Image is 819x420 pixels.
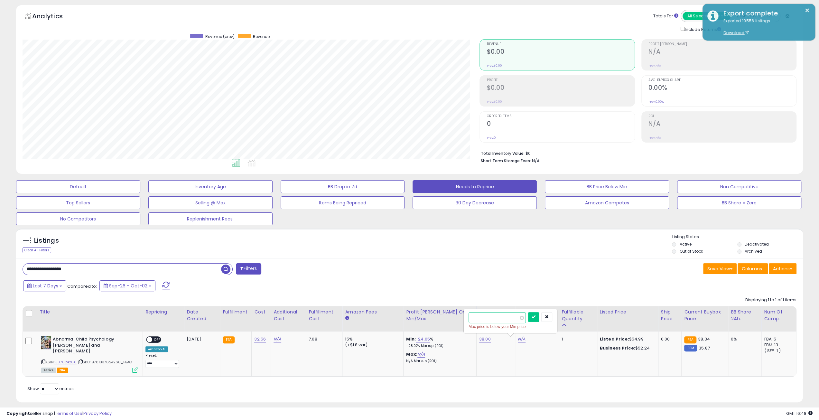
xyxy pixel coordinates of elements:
[676,25,729,33] div: Include Returns
[145,353,179,368] div: Preset:
[145,309,181,315] div: Repricing
[545,180,669,193] button: BB Price Below Min
[480,151,524,156] b: Total Inventory Value:
[648,48,796,57] h2: N/A
[55,410,82,416] a: Terms of Use
[83,410,112,416] a: Privacy Policy
[648,115,796,118] span: ROI
[648,100,664,104] small: Prev: 0.00%
[653,13,678,19] div: Totals For
[562,309,594,322] div: Fulfillable Quantity
[406,344,471,348] p: -28.07% Markup (ROI)
[683,12,731,20] button: All Selected Listings
[786,410,813,416] span: 2025-10-10 16:48 GMT
[487,136,496,140] small: Prev: 0
[661,309,679,322] div: Ship Price
[648,136,661,140] small: Prev: N/A
[764,342,791,348] div: FBM: 13
[648,79,796,82] span: Avg. Buybox Share
[723,30,749,35] a: Download
[40,309,140,315] div: Title
[187,309,217,322] div: Date Created
[187,336,212,342] div: [DATE]
[406,336,416,342] b: Min:
[731,336,756,342] div: 0%
[719,18,810,36] div: Exported 19556 listings.
[699,345,710,351] span: 35.87
[54,359,77,365] a: 1337624268
[57,368,68,373] span: FBA
[254,309,268,315] div: Cost
[487,64,502,68] small: Prev: $0.00
[677,196,801,209] button: BB Share = Zero
[345,336,398,342] div: 15%
[34,236,59,245] h5: Listings
[469,323,552,330] div: Max price is below your Min price
[99,280,155,291] button: Sep-26 - Oct-02
[487,84,634,93] h2: $0.00
[487,48,634,57] h2: $0.00
[480,158,531,163] b: Short Term Storage Fees:
[684,345,697,351] small: FBM
[600,345,635,351] b: Business Price:
[518,336,526,342] a: N/A
[600,309,656,315] div: Listed Price
[679,248,703,254] label: Out of Stock
[703,263,737,274] button: Save View
[309,336,337,342] div: 7.08
[648,84,796,93] h2: 0.00%
[648,64,661,68] small: Prev: N/A
[16,180,140,193] button: Default
[764,336,791,342] div: FBA: 5
[148,196,273,209] button: Selling @ Max
[345,309,401,315] div: Amazon Fees
[109,283,147,289] span: Sep-26 - Oct-02
[532,158,539,164] span: N/A
[487,79,634,82] span: Profit
[145,346,168,352] div: Amazon AI
[345,342,398,348] div: (+$1.8 var)
[23,280,66,291] button: Last 7 Days
[487,120,634,129] h2: 0
[148,212,273,225] button: Replenishment Recs.
[648,120,796,129] h2: N/A
[672,234,803,240] p: Listing States:
[413,180,537,193] button: Needs to Reprice
[281,196,405,209] button: Items Being Repriced
[223,336,235,343] small: FBA
[223,309,249,315] div: Fulfillment
[719,9,810,18] div: Export complete
[78,359,132,365] span: | SKU: 9781337624268_FBAG
[661,336,677,342] div: 0.00
[805,6,810,14] button: ×
[6,410,30,416] strong: Copyright
[404,306,477,331] th: The percentage added to the cost of goods (COGS) that forms the calculator for Min & Max prices.
[27,386,74,392] span: Show: entries
[6,411,112,417] div: seller snap | |
[684,309,725,322] div: Current Buybox Price
[480,149,792,157] li: $0
[406,309,474,322] div: Profit [PERSON_NAME] on Min/Max
[254,336,266,342] a: 32.56
[600,336,653,342] div: $54.99
[281,180,405,193] button: BB Drop in 7d
[479,336,491,342] a: 38.00
[738,263,768,274] button: Columns
[698,336,710,342] span: 38.34
[677,180,801,193] button: Non Competitive
[148,180,273,193] button: Inventory Age
[41,368,56,373] span: All listings currently available for purchase on Amazon
[406,336,471,348] div: %
[32,12,75,22] h5: Analytics
[745,248,762,254] label: Archived
[406,359,471,363] p: N/A Markup (ROI)
[562,336,592,342] div: 1
[53,336,131,356] b: Abnormal Child Psychology [PERSON_NAME] and [PERSON_NAME]
[679,241,691,247] label: Active
[769,263,796,274] button: Actions
[764,309,794,322] div: Num of Comp.
[742,266,762,272] span: Columns
[41,336,138,372] div: ASIN:
[745,297,796,303] div: Displaying 1 to 1 of 1 items
[764,348,791,354] div: ( SFP: 1 )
